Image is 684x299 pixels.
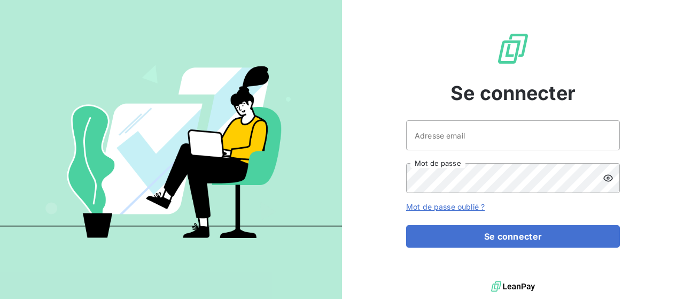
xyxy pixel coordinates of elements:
button: Se connecter [406,225,620,248]
a: Mot de passe oublié ? [406,202,485,211]
input: placeholder [406,120,620,150]
img: Logo LeanPay [496,32,530,66]
span: Se connecter [450,79,576,108]
img: logo [491,279,535,295]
